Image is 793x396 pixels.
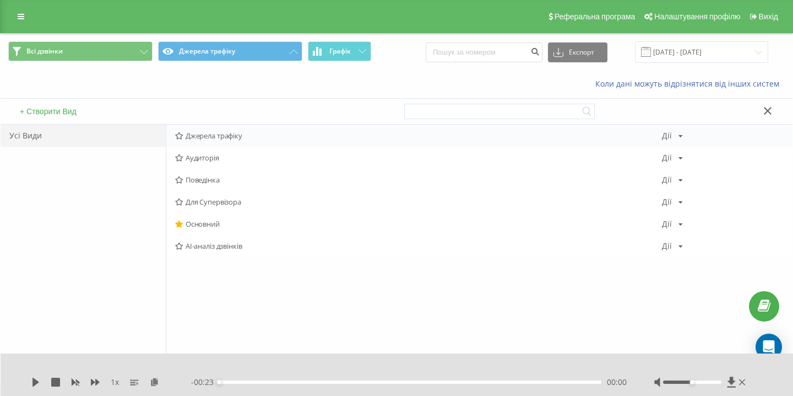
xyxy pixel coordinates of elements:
span: - 00:23 [191,377,219,388]
div: Accessibility label [690,380,694,384]
span: Всі дзвінки [26,47,63,56]
span: AI-аналіз дзвінків [175,242,662,250]
input: Пошук за номером [426,42,542,62]
div: Дії [662,242,672,250]
span: Вихід [759,12,778,21]
button: Джерела трафіку [158,41,302,61]
button: Експорт [548,42,607,62]
span: Реферальна програма [555,12,636,21]
span: Налаштування профілю [654,12,740,21]
div: Open Intercom Messenger [756,334,782,360]
div: Дії [662,198,672,206]
span: Поведінка [175,176,662,184]
span: Основний [175,220,662,228]
button: + Створити Вид [17,106,80,116]
span: Для Супервізора [175,198,662,206]
button: Всі дзвінки [8,41,153,61]
span: 00:00 [607,377,627,388]
div: Accessibility label [217,380,221,384]
div: Дії [662,220,672,228]
button: Графік [308,41,371,61]
div: Дії [662,154,672,162]
span: 1 x [111,377,119,388]
div: Дії [662,176,672,184]
span: Аудиторія [175,154,662,162]
button: Закрити [760,106,776,117]
div: Дії [662,132,672,140]
a: Коли дані можуть відрізнятися вiд інших систем [595,78,785,89]
span: Джерела трафіку [175,132,662,140]
div: Усі Види [1,125,166,147]
span: Графік [329,47,351,55]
